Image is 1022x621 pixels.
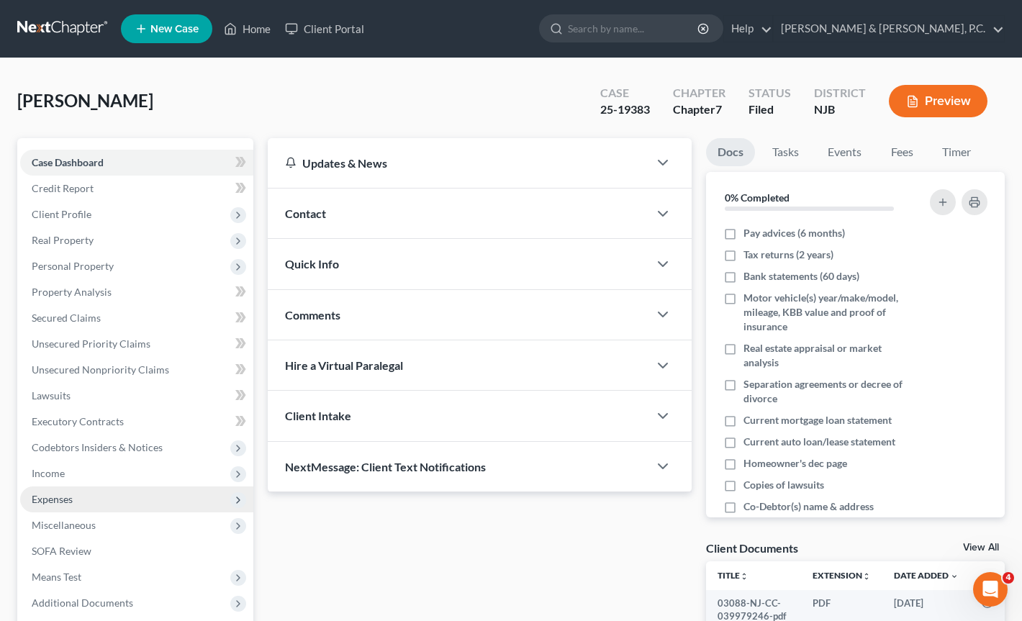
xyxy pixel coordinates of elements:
[285,460,486,473] span: NextMessage: Client Text Notifications
[20,331,253,357] a: Unsecured Priority Claims
[285,155,631,171] div: Updates & News
[285,409,351,422] span: Client Intake
[743,248,833,262] span: Tax returns (2 years)
[1003,572,1014,584] span: 4
[673,101,725,118] div: Chapter
[718,570,749,581] a: Titleunfold_more
[32,545,91,557] span: SOFA Review
[743,291,918,334] span: Motor vehicle(s) year/make/model, mileage, KBB value and proof of insurance
[17,90,153,111] span: [PERSON_NAME]
[963,543,999,553] a: View All
[743,413,892,427] span: Current mortgage loan statement
[725,191,790,204] strong: 0% Completed
[706,540,798,556] div: Client Documents
[743,269,859,284] span: Bank statements (60 days)
[973,572,1008,607] iframe: Intercom live chat
[32,441,163,453] span: Codebtors Insiders & Notices
[20,176,253,201] a: Credit Report
[740,572,749,581] i: unfold_more
[879,138,925,166] a: Fees
[743,377,918,406] span: Separation agreements or decree of divorce
[278,16,371,42] a: Client Portal
[20,305,253,331] a: Secured Claims
[950,572,959,581] i: expand_more
[32,597,133,609] span: Additional Documents
[285,308,340,322] span: Comments
[931,138,982,166] a: Timer
[285,257,339,271] span: Quick Info
[20,357,253,383] a: Unsecured Nonpriority Claims
[32,182,94,194] span: Credit Report
[774,16,1004,42] a: [PERSON_NAME] & [PERSON_NAME], P.C.
[743,435,895,449] span: Current auto loan/lease statement
[743,456,847,471] span: Homeowner's dec page
[32,519,96,531] span: Miscellaneous
[32,234,94,246] span: Real Property
[600,85,650,101] div: Case
[706,138,755,166] a: Docs
[816,138,873,166] a: Events
[150,24,199,35] span: New Case
[813,570,871,581] a: Extensionunfold_more
[32,467,65,479] span: Income
[814,85,866,101] div: District
[32,337,150,350] span: Unsecured Priority Claims
[862,572,871,581] i: unfold_more
[743,478,824,492] span: Copies of lawsuits
[20,279,253,305] a: Property Analysis
[32,493,73,505] span: Expenses
[889,85,987,117] button: Preview
[600,101,650,118] div: 25-19383
[32,571,81,583] span: Means Test
[32,363,169,376] span: Unsecured Nonpriority Claims
[32,389,71,402] span: Lawsuits
[743,226,845,240] span: Pay advices (6 months)
[749,101,791,118] div: Filed
[285,358,403,372] span: Hire a Virtual Paralegal
[32,415,124,427] span: Executory Contracts
[814,101,866,118] div: NJB
[32,312,101,324] span: Secured Claims
[761,138,810,166] a: Tasks
[20,409,253,435] a: Executory Contracts
[32,208,91,220] span: Client Profile
[217,16,278,42] a: Home
[894,570,959,581] a: Date Added expand_more
[724,16,772,42] a: Help
[743,499,874,514] span: Co-Debtor(s) name & address
[749,85,791,101] div: Status
[20,383,253,409] a: Lawsuits
[715,102,722,116] span: 7
[285,207,326,220] span: Contact
[568,15,700,42] input: Search by name...
[32,260,114,272] span: Personal Property
[32,286,112,298] span: Property Analysis
[20,150,253,176] a: Case Dashboard
[32,156,104,168] span: Case Dashboard
[673,85,725,101] div: Chapter
[20,538,253,564] a: SOFA Review
[743,341,918,370] span: Real estate appraisal or market analysis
